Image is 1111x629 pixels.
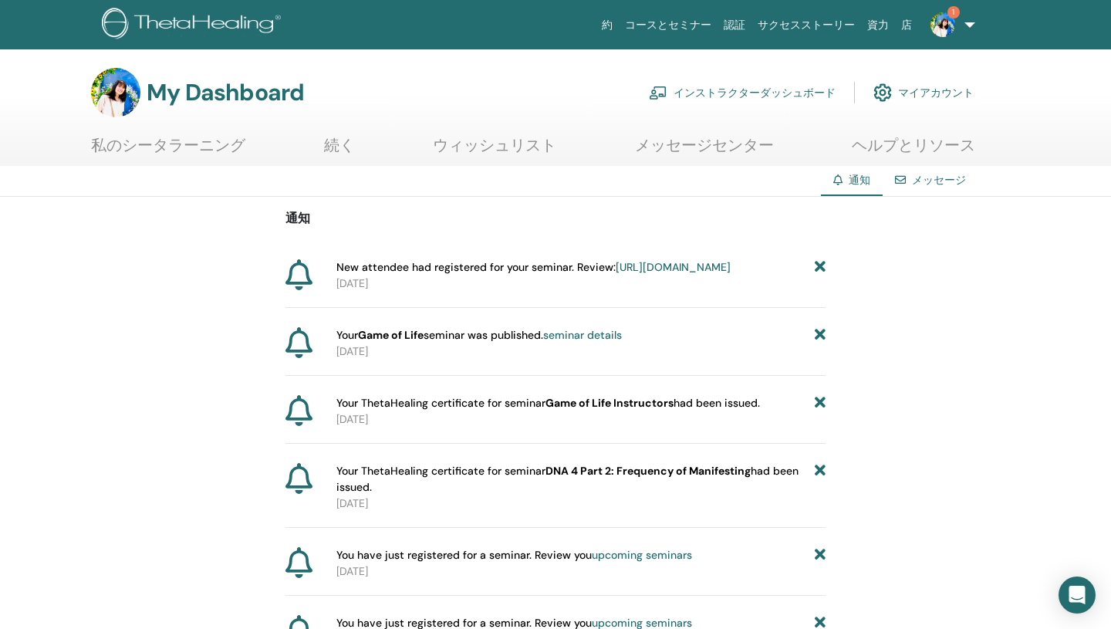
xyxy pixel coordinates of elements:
img: default.jpg [930,12,955,37]
span: Your seminar was published. [336,327,622,343]
a: seminar details [543,328,622,342]
b: Game of Life Instructors [545,396,674,410]
a: インストラクターダッシュボード [649,76,836,110]
b: DNA 4 Part 2: Frequency of Manifesting [545,464,751,478]
strong: Game of Life [358,328,424,342]
img: logo.png [102,8,286,42]
a: メッセージセンター [635,136,774,166]
p: 通知 [285,209,826,228]
p: [DATE] [336,276,826,292]
p: [DATE] [336,343,826,360]
a: 私のシータラーニング [91,136,245,166]
a: 約 [596,11,619,39]
p: [DATE] [336,563,826,580]
span: New attendee had registered for your seminar. Review: [336,259,731,276]
a: マイアカウント [873,76,974,110]
p: [DATE] [336,495,826,512]
a: コースとセミナー [619,11,718,39]
a: 店 [895,11,918,39]
span: Your ThetaHealing certificate for seminar had been issued. [336,395,760,411]
a: 認証 [718,11,751,39]
a: メッセージ [912,173,966,187]
div: Open Intercom Messenger [1059,577,1096,614]
span: 1 [947,6,960,19]
img: cog.svg [873,79,892,106]
span: You have just registered for a seminar. Review you [336,547,692,563]
a: 続く [324,136,355,166]
img: default.jpg [91,68,140,117]
a: upcoming seminars [592,548,692,562]
a: ウィッシュリスト [433,136,556,166]
a: [URL][DOMAIN_NAME] [616,260,731,274]
p: [DATE] [336,411,826,428]
span: Your ThetaHealing certificate for seminar had been issued. [336,463,815,495]
span: 通知 [849,173,870,187]
a: 資力 [861,11,895,39]
a: サクセスストーリー [751,11,861,39]
img: chalkboard-teacher.svg [649,86,667,100]
h3: My Dashboard [147,79,304,107]
a: ヘルプとリソース [852,136,975,166]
